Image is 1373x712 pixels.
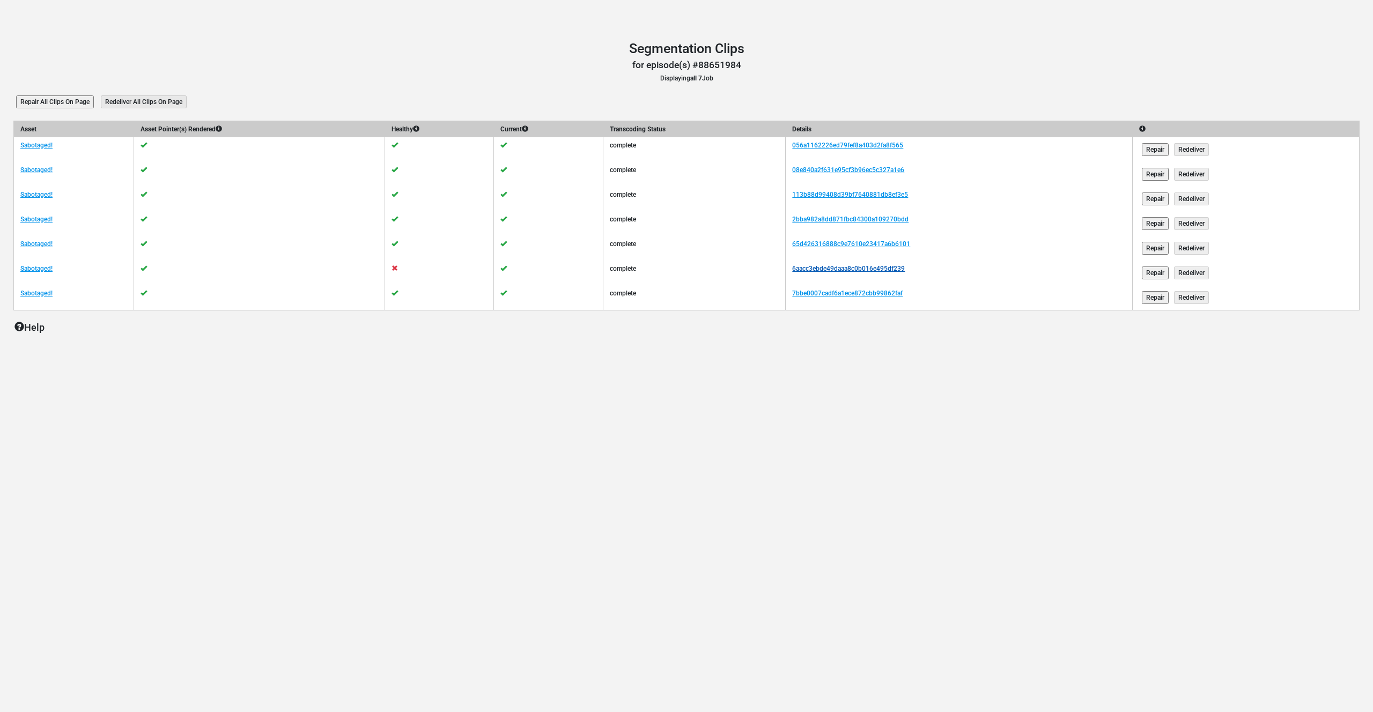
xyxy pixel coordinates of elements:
td: complete [603,211,786,236]
a: Sabotaged! [20,216,53,223]
td: complete [603,285,786,310]
a: 6aacc3ebde49daaa8c0b016e495df239 [792,265,905,272]
th: Transcoding Status [603,121,786,138]
a: 08e840a2f631e95cf3b96ec5c327a1e6 [792,166,904,174]
input: Repair [1142,143,1169,156]
input: Repair [1142,217,1169,230]
input: Repair [1142,266,1169,279]
input: Repair [1142,291,1169,304]
header: Displaying Job [13,41,1360,83]
th: Asset Pointer(s) Rendered [134,121,385,138]
th: Details [786,121,1133,138]
a: 7bbe0007cadf6a1ece872cbb99862faf [792,290,903,297]
input: Repair [1142,192,1169,205]
td: complete [603,236,786,261]
a: 2bba982a8dd871fbc84300a109270bdd [792,216,909,223]
h3: for episode(s) #88651984 [13,60,1360,71]
a: 056a1162226ed79fef8a403d2fa8f565 [792,142,903,149]
th: Healthy [385,121,493,138]
a: Sabotaged! [20,166,53,174]
td: complete [603,261,786,285]
a: Sabotaged! [20,240,53,248]
a: Sabotaged! [20,265,53,272]
td: complete [603,187,786,211]
th: Current [494,121,603,138]
input: Redeliver [1174,192,1209,205]
a: Sabotaged! [20,290,53,297]
a: Sabotaged! [20,142,53,149]
input: Redeliver [1174,242,1209,255]
input: Redeliver [1174,168,1209,181]
input: Repair All Clips On Page [16,95,94,108]
td: complete [603,137,786,162]
th: Asset [14,121,134,138]
h1: Segmentation Clips [13,41,1360,57]
a: 113b88d99408d39bf7640881db8ef3e5 [792,191,908,198]
a: Sabotaged! [20,191,53,198]
input: Redeliver [1174,291,1209,304]
a: 65d426316888c9e7610e23417a6b6101 [792,240,910,248]
input: Redeliver [1174,217,1209,230]
input: Repair [1142,168,1169,181]
input: Redeliver [1174,266,1209,279]
b: all 7 [690,75,702,82]
input: Repair [1142,242,1169,255]
input: Redeliver All Clips On Page [101,95,187,108]
p: Help [14,320,1360,335]
input: Redeliver [1174,143,1209,156]
td: complete [603,162,786,187]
